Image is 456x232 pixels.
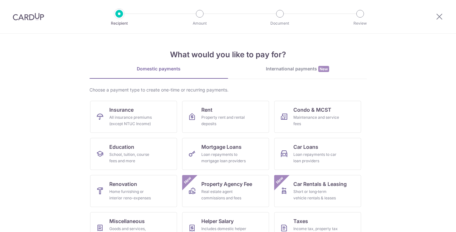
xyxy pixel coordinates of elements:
[274,138,361,170] a: Car LoansLoan repayments to car loan providers
[13,13,44,20] img: CardUp
[89,87,367,93] div: Choose a payment type to create one-time or recurring payments.
[293,217,308,225] span: Taxes
[109,106,134,114] span: Insurance
[182,101,269,133] a: RentProperty rent and rental deposits
[89,49,367,60] h4: What would you like to pay for?
[201,217,234,225] span: Helper Salary
[182,138,269,170] a: Mortgage LoansLoan repayments to mortgage loan providers
[182,175,193,186] span: New
[293,180,347,188] span: Car Rentals & Leasing
[415,213,450,229] iframe: Opens a widget where you can find more information
[201,114,247,127] div: Property rent and rental deposits
[109,217,145,225] span: Miscellaneous
[109,180,137,188] span: Renovation
[201,151,247,164] div: Loan repayments to mortgage loan providers
[293,151,339,164] div: Loan repayments to car loan providers
[293,106,331,114] span: Condo & MCST
[201,143,242,151] span: Mortgage Loans
[201,180,252,188] span: Property Agency Fee
[182,175,269,207] a: Property Agency FeeReal estate agent commissions and feesNew
[274,175,361,207] a: Car Rentals & LeasingShort or long‑term vehicle rentals & leasesNew
[293,143,318,151] span: Car Loans
[293,188,339,201] div: Short or long‑term vehicle rentals & leases
[318,66,329,72] span: New
[109,151,155,164] div: School, tuition, course fees and more
[176,20,223,27] p: Amount
[274,175,285,186] span: New
[90,175,177,207] a: RenovationHome furnishing or interior reno-expenses
[109,114,155,127] div: All insurance premiums (except NTUC Income)
[109,143,134,151] span: Education
[336,20,384,27] p: Review
[109,188,155,201] div: Home furnishing or interior reno-expenses
[256,20,304,27] p: Document
[96,20,143,27] p: Recipient
[89,66,228,72] div: Domestic payments
[201,106,213,114] span: Rent
[274,101,361,133] a: Condo & MCSTMaintenance and service fees
[90,101,177,133] a: InsuranceAll insurance premiums (except NTUC Income)
[90,138,177,170] a: EducationSchool, tuition, course fees and more
[201,188,247,201] div: Real estate agent commissions and fees
[293,114,339,127] div: Maintenance and service fees
[228,66,367,72] div: International payments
